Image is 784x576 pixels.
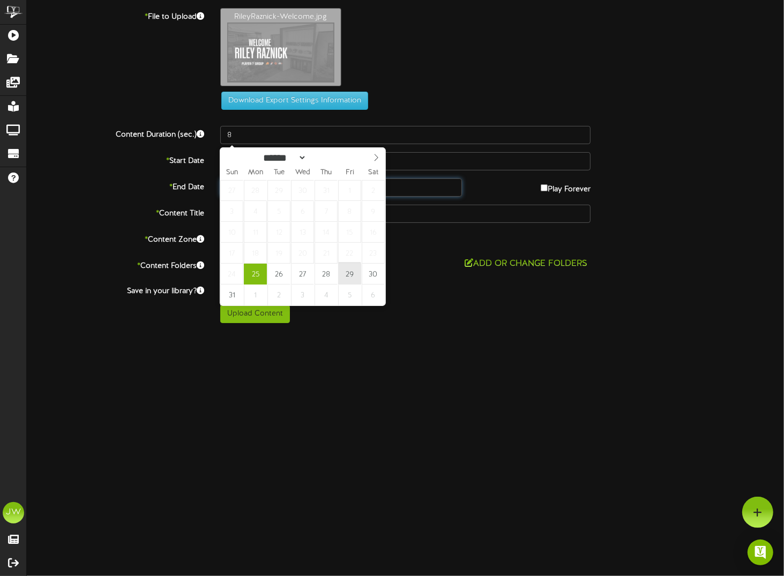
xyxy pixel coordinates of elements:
[220,201,243,222] span: August 3, 2025
[362,264,385,285] span: August 30, 2025
[3,502,24,523] div: JW
[461,257,591,271] button: Add or Change Folders
[267,222,290,243] span: August 12, 2025
[19,152,212,167] label: Start Date
[216,97,368,105] a: Download Export Settings Information
[338,169,362,176] span: Fri
[315,169,338,176] span: Thu
[338,180,361,201] span: August 1, 2025
[362,243,385,264] span: August 23, 2025
[338,222,361,243] span: August 15, 2025
[220,243,243,264] span: August 17, 2025
[338,285,361,305] span: September 5, 2025
[244,285,267,305] span: September 1, 2025
[244,264,267,285] span: August 25, 2025
[315,222,338,243] span: August 14, 2025
[19,282,212,297] label: Save in your library?
[541,178,591,195] label: Play Forever
[315,264,338,285] span: August 28, 2025
[267,180,290,201] span: July 29, 2025
[362,180,385,201] span: August 2, 2025
[267,264,290,285] span: August 26, 2025
[221,92,368,110] button: Download Export Settings Information
[338,264,361,285] span: August 29, 2025
[291,264,314,285] span: August 27, 2025
[19,231,212,245] label: Content Zone
[220,205,591,223] input: Title of this Content
[244,222,267,243] span: August 11, 2025
[307,152,345,163] input: Year
[19,257,212,272] label: Content Folders
[338,243,361,264] span: August 22, 2025
[291,222,314,243] span: August 13, 2025
[220,285,243,305] span: August 31, 2025
[362,201,385,222] span: August 9, 2025
[291,243,314,264] span: August 20, 2025
[748,540,773,565] div: Open Intercom Messenger
[220,169,244,176] span: Sun
[315,285,338,305] span: September 4, 2025
[362,222,385,243] span: August 16, 2025
[19,178,212,193] label: End Date
[291,169,315,176] span: Wed
[19,8,212,23] label: File to Upload
[267,169,291,176] span: Tue
[220,305,290,323] button: Upload Content
[315,243,338,264] span: August 21, 2025
[220,264,243,285] span: August 24, 2025
[362,169,385,176] span: Sat
[244,243,267,264] span: August 18, 2025
[315,180,338,201] span: July 31, 2025
[267,243,290,264] span: August 19, 2025
[19,126,212,140] label: Content Duration (sec.)
[244,201,267,222] span: August 4, 2025
[267,285,290,305] span: September 2, 2025
[362,285,385,305] span: September 6, 2025
[291,180,314,201] span: July 30, 2025
[220,222,243,243] span: August 10, 2025
[541,184,548,191] input: Play Forever
[291,285,314,305] span: September 3, 2025
[338,201,361,222] span: August 8, 2025
[244,180,267,201] span: July 28, 2025
[244,169,267,176] span: Mon
[315,201,338,222] span: August 7, 2025
[267,201,290,222] span: August 5, 2025
[19,205,212,219] label: Content Title
[220,180,243,201] span: July 27, 2025
[291,201,314,222] span: August 6, 2025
